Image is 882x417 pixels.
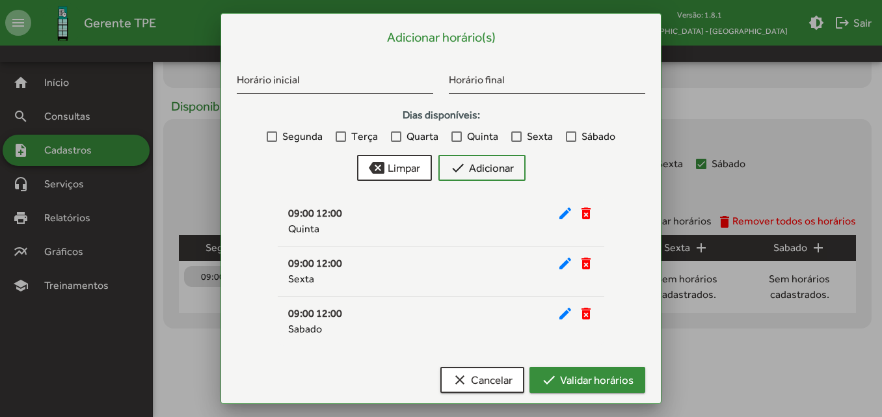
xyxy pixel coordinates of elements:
mat-icon: delete_forever [578,306,594,321]
button: Adicionar [438,155,526,181]
span: Limpar [369,156,420,180]
span: 09:00 12:00 [288,307,342,319]
span: Validar horários [541,368,634,392]
mat-icon: edit [557,206,573,221]
span: Terça [351,129,378,144]
span: Quarta [407,129,438,144]
span: 09:00 12:00 [288,207,342,219]
span: Segunda [282,129,323,144]
mat-icon: clear [452,372,468,388]
button: Cancelar [440,367,524,393]
mat-icon: delete_forever [578,256,594,271]
strong: Dias disponíveis: [237,107,645,128]
mat-icon: backspace [369,160,384,176]
div: Sabado [288,321,594,337]
mat-icon: check [541,372,557,388]
div: Sexta [288,271,594,287]
mat-icon: delete_forever [578,206,594,221]
h5: Adicionar horário(s) [237,29,645,45]
span: Cancelar [452,368,513,392]
button: Validar horários [529,367,645,393]
button: Limpar [357,155,432,181]
span: 09:00 12:00 [288,257,342,269]
mat-icon: edit [557,256,573,271]
div: Quinta [288,221,594,237]
span: Sábado [581,129,615,144]
mat-icon: check [450,160,466,176]
span: Sexta [527,129,553,144]
span: Adicionar [450,156,514,180]
span: Quinta [467,129,498,144]
mat-icon: edit [557,306,573,321]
